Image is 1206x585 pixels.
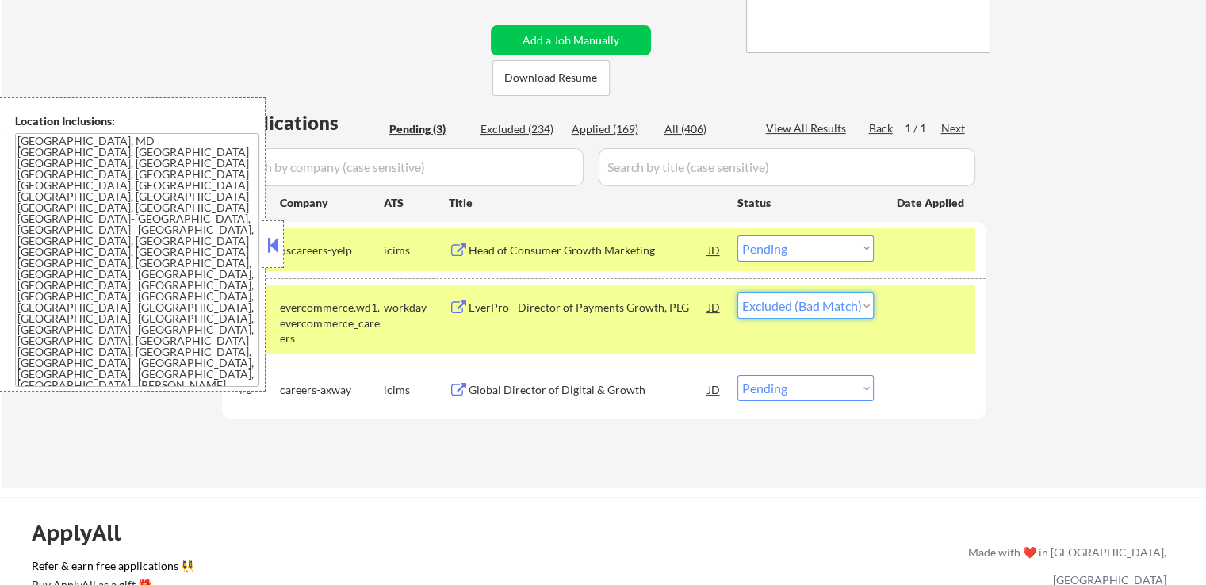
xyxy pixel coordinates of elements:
[766,120,851,136] div: View All Results
[480,121,560,137] div: Excluded (234)
[897,195,967,211] div: Date Applied
[280,382,384,398] div: careers-axway
[384,243,449,258] div: icims
[469,300,708,315] div: EverPro - Director of Payments Growth, PLG
[280,243,384,258] div: uscareers-yelp
[384,195,449,211] div: ATS
[227,113,384,132] div: Applications
[941,120,967,136] div: Next
[32,519,139,546] div: ApplyAll
[599,148,975,186] input: Search by title (case sensitive)
[492,60,610,96] button: Download Resume
[469,243,708,258] div: Head of Consumer Growth Marketing
[280,195,384,211] div: Company
[15,113,259,129] div: Location Inclusions:
[706,292,722,321] div: JD
[384,382,449,398] div: icims
[491,25,651,55] button: Add a Job Manually
[706,235,722,264] div: JD
[469,382,708,398] div: Global Director of Digital & Growth
[449,195,722,211] div: Title
[664,121,744,137] div: All (406)
[706,375,722,403] div: JD
[737,188,874,216] div: Status
[384,300,449,315] div: workday
[32,560,637,577] a: Refer & earn free applications 👯‍♀️
[869,120,894,136] div: Back
[572,121,651,137] div: Applied (169)
[227,148,584,186] input: Search by company (case sensitive)
[905,120,941,136] div: 1 / 1
[280,300,384,346] div: evercommerce.wd1.evercommerce_careers
[389,121,469,137] div: Pending (3)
